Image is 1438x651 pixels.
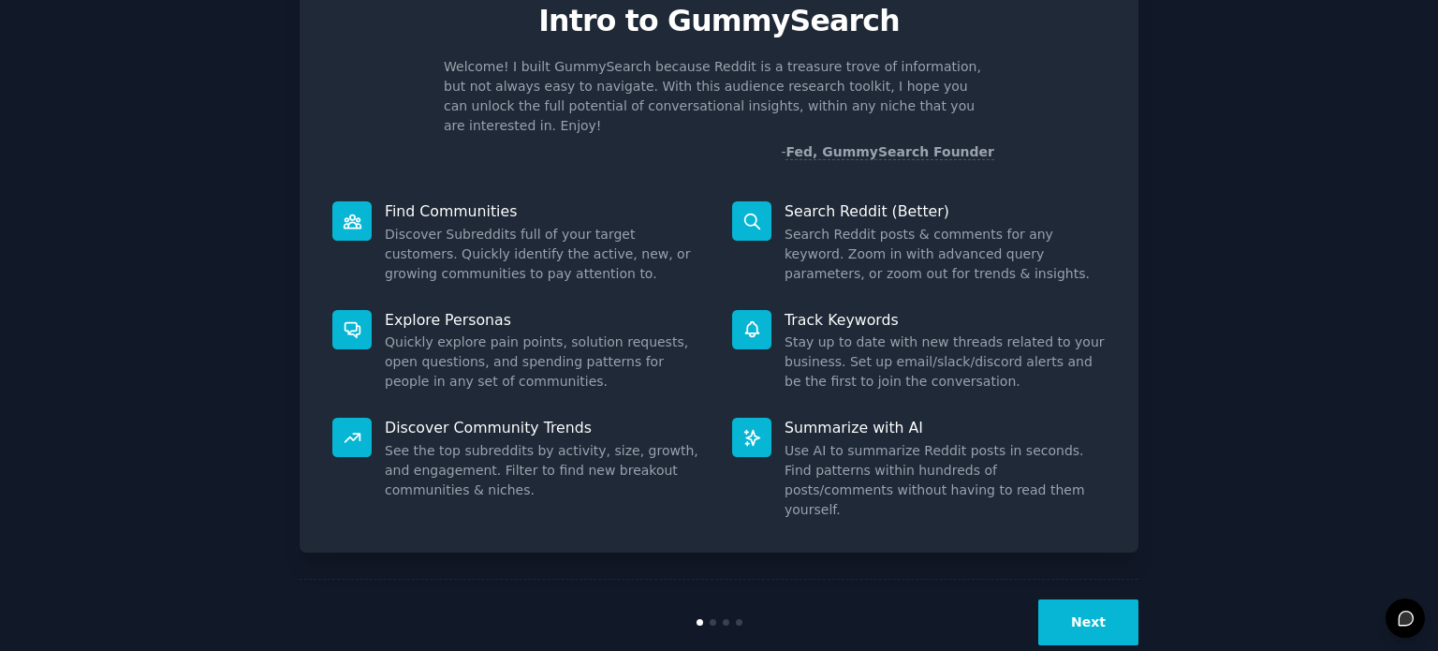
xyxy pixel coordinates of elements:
p: Search Reddit (Better) [785,201,1106,221]
p: Intro to GummySearch [319,5,1119,37]
p: Discover Community Trends [385,418,706,437]
p: Find Communities [385,201,706,221]
dd: Discover Subreddits full of your target customers. Quickly identify the active, new, or growing c... [385,225,706,284]
dd: Search Reddit posts & comments for any keyword. Zoom in with advanced query parameters, or zoom o... [785,225,1106,284]
p: Explore Personas [385,310,706,330]
a: Fed, GummySearch Founder [785,144,994,160]
p: Track Keywords [785,310,1106,330]
dd: Quickly explore pain points, solution requests, open questions, and spending patterns for people ... [385,333,706,392]
button: Next [1038,599,1138,645]
dd: Use AI to summarize Reddit posts in seconds. Find patterns within hundreds of posts/comments with... [785,441,1106,520]
div: - [781,142,994,162]
p: Welcome! I built GummySearch because Reddit is a treasure trove of information, but not always ea... [444,57,994,136]
dd: See the top subreddits by activity, size, growth, and engagement. Filter to find new breakout com... [385,441,706,500]
p: Summarize with AI [785,418,1106,437]
dd: Stay up to date with new threads related to your business. Set up email/slack/discord alerts and ... [785,333,1106,392]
